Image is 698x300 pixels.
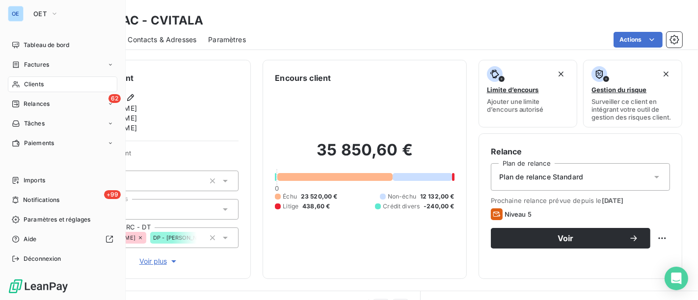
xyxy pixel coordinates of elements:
span: OET [33,10,47,18]
input: Ajouter une valeur [197,233,205,242]
span: Paiements [24,139,54,148]
span: 12 132,00 € [420,192,455,201]
span: Non-échu [388,192,416,201]
span: Plan de relance Standard [499,172,584,182]
span: 0 [275,184,279,192]
h6: Informations client [59,72,239,84]
span: +99 [104,190,121,199]
span: Propriétés Client [79,149,239,163]
a: Aide [8,231,117,247]
div: Open Intercom Messenger [665,267,688,290]
span: DP - [PERSON_NAME] [153,235,212,241]
span: 438,60 € [302,202,330,211]
span: Limite d’encours [487,86,539,94]
span: Notifications [23,196,59,204]
div: OE [8,6,24,22]
h2: 35 850,60 € [275,140,454,170]
span: Tableau de bord [24,41,69,50]
span: 62 [108,94,121,103]
img: Logo LeanPay [8,278,69,294]
span: Échu [283,192,297,201]
span: Imports [24,176,45,185]
h6: Encours client [275,72,331,84]
span: Ajouter une limite d’encours autorisé [487,98,569,113]
button: Actions [614,32,663,48]
h6: Relance [491,146,670,157]
span: Surveiller ce client en intégrant votre outil de gestion des risques client. [591,98,674,121]
span: Factures [24,60,49,69]
span: Contacts & Adresses [128,35,196,45]
button: Limite d’encoursAjouter une limite d’encours autorisé [479,60,578,127]
span: Relances [24,100,50,108]
button: Voir [491,228,650,249]
button: Gestion du risqueSurveiller ce client en intégrant votre outil de gestion des risques client. [583,60,682,127]
span: [DATE] [602,197,624,204]
span: Niveau 5 [505,210,532,218]
span: Prochaine relance prévue depuis le [491,197,670,204]
span: Voir plus [139,256,179,266]
span: -240,00 € [424,202,454,211]
span: Gestion du risque [591,86,646,94]
span: Paramètres et réglages [24,215,90,224]
button: Voir plus [79,256,239,267]
span: Crédit divers [383,202,420,211]
span: Aide [24,235,37,244]
span: Déconnexion [24,254,61,263]
span: Litige [283,202,298,211]
h3: VITALAC - CVITALA [86,12,204,29]
span: Voir [503,234,629,242]
span: Tâches [24,119,45,128]
span: 23 520,00 € [301,192,338,201]
span: Clients [24,80,44,89]
span: Paramètres [208,35,246,45]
